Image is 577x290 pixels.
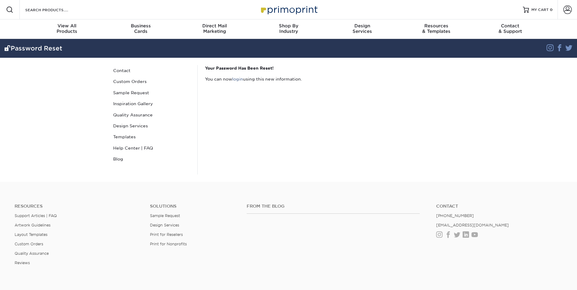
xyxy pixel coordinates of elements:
a: [EMAIL_ADDRESS][DOMAIN_NAME] [436,223,509,227]
p: You can now using this new information. [205,76,464,82]
a: Contact& Support [473,19,547,39]
a: View AllProducts [30,19,104,39]
div: Marketing [178,23,252,34]
a: Reviews [15,261,30,265]
span: MY CART [531,7,549,12]
a: Quality Assurance [15,251,49,256]
span: Design [325,23,399,29]
div: & Templates [399,23,473,34]
span: 0 [550,8,553,12]
h4: Resources [15,204,141,209]
a: Print for Resellers [150,232,183,237]
a: login [232,77,243,81]
h4: From the Blog [247,204,420,209]
a: Contact [111,65,193,76]
span: Resources [399,23,473,29]
span: Direct Mail [178,23,252,29]
a: Shop ByIndustry [252,19,325,39]
div: & Support [473,23,547,34]
h4: Solutions [150,204,238,209]
a: Sample Request [111,87,193,98]
div: Products [30,23,104,34]
a: Print for Nonprofits [150,242,187,246]
div: Services [325,23,399,34]
a: Inspiration Gallery [111,98,193,109]
a: Quality Assurance [111,109,193,120]
a: Resources& Templates [399,19,473,39]
a: Artwork Guidelines [15,223,50,227]
span: Shop By [252,23,325,29]
span: Contact [473,23,547,29]
a: Layout Templates [15,232,47,237]
a: Design Services [150,223,179,227]
div: Industry [252,23,325,34]
img: Primoprint [258,3,319,16]
a: Templates [111,131,193,142]
a: Blog [111,154,193,164]
a: Sample Request [150,213,180,218]
span: View All [30,23,104,29]
input: SEARCH PRODUCTS..... [25,6,84,13]
a: Contact [436,204,562,209]
a: DesignServices [325,19,399,39]
a: Design Services [111,120,193,131]
div: Cards [104,23,178,34]
a: [PHONE_NUMBER] [436,213,474,218]
a: Support Articles | FAQ [15,213,57,218]
a: Direct MailMarketing [178,19,252,39]
span: Business [104,23,178,29]
strong: Your Password Has Been Reset! [205,66,274,71]
a: Custom Orders [15,242,43,246]
a: Custom Orders [111,76,193,87]
a: Help Center | FAQ [111,143,193,154]
a: BusinessCards [104,19,178,39]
